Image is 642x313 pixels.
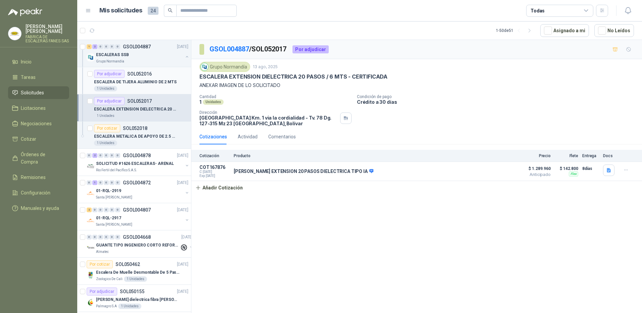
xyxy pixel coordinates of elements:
[98,180,103,185] div: 0
[109,153,114,158] div: 0
[77,67,191,94] a: Por adjudicarSOL052016ESCALERA DE TIJERA ALUMINIO DE 2 MTS1 Unidades
[8,186,69,199] a: Configuración
[26,24,69,34] p: [PERSON_NAME] [PERSON_NAME]
[96,52,129,58] p: ESCALERAS SSB
[199,110,337,115] p: Dirección
[96,276,123,282] p: Zoologico De Cali
[177,288,188,295] p: [DATE]
[96,269,180,276] p: Escalera De Muelle Desmontable De 5 Pasos, Capacida...
[199,99,201,105] p: 1
[87,162,95,170] img: Company Logo
[87,151,190,173] a: 0 2 0 0 0 0 GSOL004878[DATE] Company LogoSOLICITUD #1626 ESCALERAS- ARENALRio Fertil del Pacífico...
[8,8,42,16] img: Logo peakr
[94,113,117,119] div: 1 Unidades
[123,180,151,185] p: GSOL004872
[87,53,95,61] img: Company Logo
[603,153,616,158] p: Docs
[168,8,173,13] span: search
[21,74,36,81] span: Tareas
[92,153,97,158] div: 2
[201,63,208,71] img: Company Logo
[177,180,188,186] p: [DATE]
[238,133,258,140] div: Actividad
[210,45,249,53] a: GSOL004887
[177,207,188,213] p: [DATE]
[123,126,147,131] p: SOL052018
[77,285,191,312] a: Por adjudicarSOL050155[DATE] Company Logo[PERSON_NAME] dielectrica fibra [PERSON_NAME] extensible...
[26,35,69,43] p: FABRICA DE ESCALERAS FANES SAS
[555,153,578,158] p: Flete
[199,174,230,178] span: Exp: [DATE]
[87,180,92,185] div: 0
[582,153,599,158] p: Entrega
[87,271,95,279] img: Company Logo
[199,73,387,80] p: ESCALERA EXTENSION DIELECTRICA 20 PASOS / 6 MTS - CERTIFICADA
[234,169,373,175] p: [PERSON_NAME] EXTENSION 20 PASOS DIELECTRICA TIPO IA
[496,25,535,36] div: 1 - 50 de 51
[92,235,97,239] div: 0
[8,102,69,115] a: Licitaciones
[98,235,103,239] div: 0
[517,165,551,173] span: $ 1.289.960
[181,234,193,240] p: [DATE]
[109,208,114,212] div: 0
[96,59,124,64] p: Grupo Normandía
[21,151,63,166] span: Órdenes de Compra
[199,170,230,174] span: C: [DATE]
[98,44,103,49] div: 0
[21,89,44,96] span: Solicitudes
[96,188,121,194] p: 01-RQL-2919
[199,62,250,72] div: Grupo Normandía
[268,133,296,140] div: Comentarios
[21,135,36,143] span: Cotizar
[77,122,191,149] a: Por cotizarSOL052018ESCALERA METALICA DE APOYO DE 2.5 MTS CON SOPORTE DE AGARRE Y PISO1 Unidades
[77,94,191,122] a: Por adjudicarSOL052017ESCALERA EXTENSION DIELECTRICA 20 PASOS / 6 MTS - CERTIFICADA1 Unidades
[87,43,190,64] a: 1 2 0 0 0 0 GSOL004887[DATE] Company LogoESCALERAS SSBGrupo Normandía
[96,222,132,227] p: Santa [PERSON_NAME]
[87,153,92,158] div: 0
[87,260,113,268] div: Por cotizar
[292,45,329,53] div: Por adjudicar
[199,82,634,89] p: ANEXAR IMAGEN DE LO SOLICITADO
[98,153,103,158] div: 0
[87,217,95,225] img: Company Logo
[92,180,97,185] div: 1
[109,44,114,49] div: 0
[21,189,50,196] span: Configuración
[569,171,578,177] div: Flex
[94,70,125,78] div: Por adjudicar
[96,249,109,255] p: Almatec
[234,153,513,158] p: Producto
[96,242,180,249] p: GUANTE TIPO INGENIERO CORTO REFORZADO
[94,124,120,132] div: Por cotizar
[123,235,151,239] p: GSOL004668
[115,44,120,49] div: 0
[210,44,287,54] p: / SOL052017
[96,215,121,221] p: 01-RQL-2917
[87,298,95,306] img: Company Logo
[199,153,230,158] p: Cotización
[8,71,69,84] a: Tareas
[87,233,194,255] a: 0 0 0 0 0 0 GSOL004668[DATE] Company LogoGUANTE TIPO INGENIERO CORTO REFORZADOAlmatec
[94,133,178,140] p: ESCALERA METALICA DE APOYO DE 2.5 MTS CON SOPORTE DE AGARRE Y PISO
[8,133,69,145] a: Cotizar
[96,297,180,303] p: [PERSON_NAME] dielectrica fibra [PERSON_NAME] extensible triple
[177,152,188,159] p: [DATE]
[8,202,69,215] a: Manuales y ayuda
[517,173,551,177] span: Anticipado
[96,168,137,173] p: Rio Fertil del Pacífico S.A.S.
[109,235,114,239] div: 0
[94,97,125,105] div: Por adjudicar
[104,208,109,212] div: 0
[517,153,551,158] p: Precio
[127,99,152,103] p: SOL052017
[177,261,188,268] p: [DATE]
[177,44,188,50] p: [DATE]
[8,117,69,130] a: Negociaciones
[104,180,109,185] div: 0
[77,258,191,285] a: Por cotizarSOL050462[DATE] Company LogoEscalera De Muelle Desmontable De 5 Pasos, Capacida...Zool...
[87,244,95,252] img: Company Logo
[94,79,177,85] p: ESCALERA DE TIJERA ALUMINIO DE 2 MTS
[96,304,117,309] p: Palmagro S.A
[594,24,634,37] button: No Leídos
